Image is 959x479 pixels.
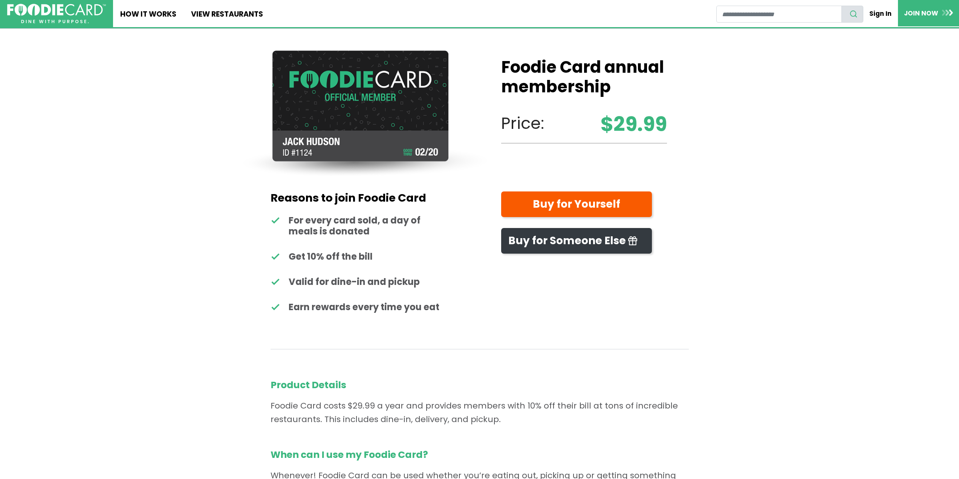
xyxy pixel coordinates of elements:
[841,6,863,23] button: search
[271,191,444,205] h2: Reasons to join Foodie Card
[601,109,667,139] strong: $29.99
[501,58,667,97] h1: Foodie Card annual membership
[271,378,689,392] strong: Product Details
[863,5,898,22] a: Sign In
[271,302,444,313] li: Earn rewards every time you eat
[716,6,842,23] input: restaurant search
[271,378,689,426] p: Foodie Card costs $29.99 a year and provides members with 10% off their bill at tons of incredibl...
[271,448,689,462] strong: When can I use my Foodie Card?
[7,4,106,24] img: FoodieCard; Eat, Drink, Save, Donate
[501,191,652,217] a: Buy for Yourself
[501,111,667,136] p: Price:
[271,215,444,237] li: For every card sold, a day of meals is donated
[271,277,444,288] li: Valid for dine-in and pickup
[271,251,444,262] li: Get 10% off the bill
[501,228,652,254] a: Buy for Someone Else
